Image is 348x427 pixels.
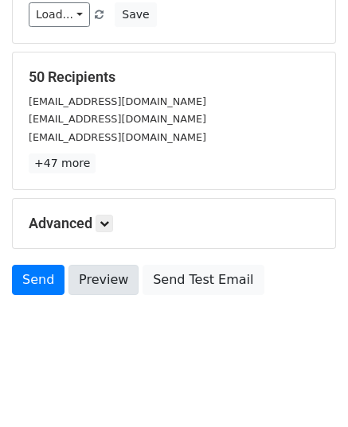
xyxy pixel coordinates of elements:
[268,351,348,427] iframe: Chat Widget
[29,153,96,173] a: +47 more
[115,2,156,27] button: Save
[29,68,319,86] h5: 50 Recipients
[29,2,90,27] a: Load...
[29,113,206,125] small: [EMAIL_ADDRESS][DOMAIN_NAME]
[12,265,65,295] a: Send
[29,131,206,143] small: [EMAIL_ADDRESS][DOMAIN_NAME]
[29,215,319,232] h5: Advanced
[29,95,206,107] small: [EMAIL_ADDRESS][DOMAIN_NAME]
[143,265,264,295] a: Send Test Email
[68,265,139,295] a: Preview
